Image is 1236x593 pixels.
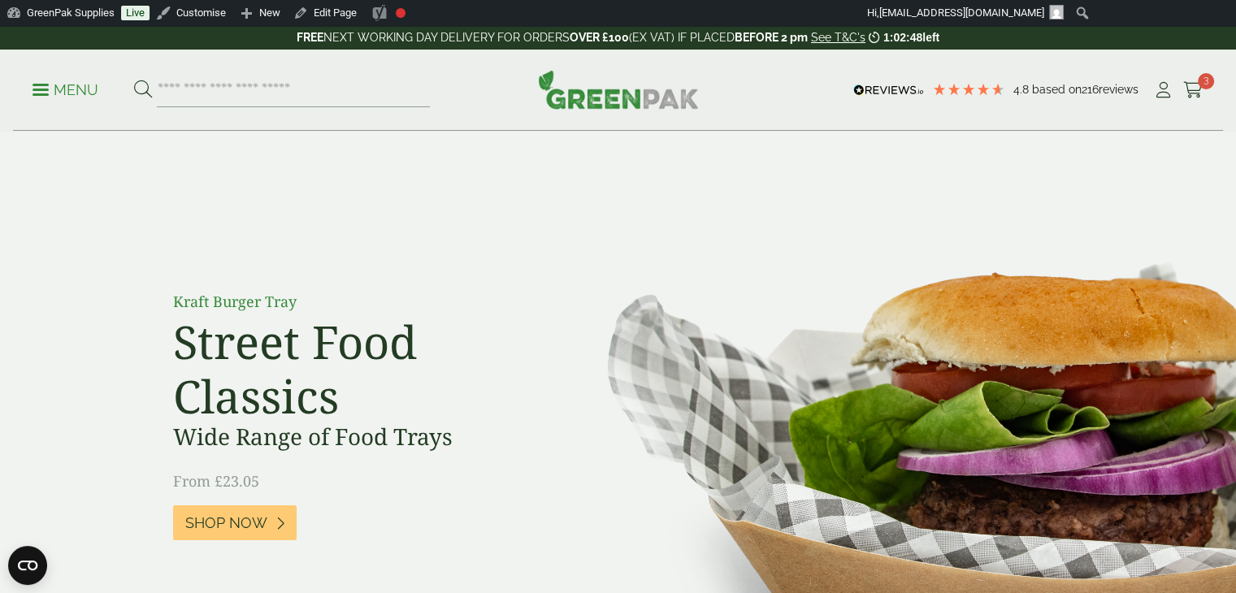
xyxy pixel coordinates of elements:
a: Shop Now [173,505,297,540]
span: 216 [1082,83,1099,96]
span: left [922,31,939,44]
a: 3 [1183,78,1203,102]
button: Open CMP widget [8,546,47,585]
i: My Account [1153,82,1173,98]
strong: FREE [297,31,323,44]
span: [EMAIL_ADDRESS][DOMAIN_NAME] [879,6,1044,19]
p: Kraft Burger Tray [173,291,539,313]
i: Cart [1183,82,1203,98]
img: REVIEWS.io [853,84,924,96]
span: From £23.05 [173,471,259,491]
a: See T&C's [811,31,865,44]
img: GreenPak Supplies [538,70,699,109]
span: Shop Now [185,514,267,532]
span: 4.8 [1013,83,1032,96]
strong: OVER £100 [570,31,629,44]
strong: BEFORE 2 pm [735,31,808,44]
span: reviews [1099,83,1138,96]
div: 4.79 Stars [932,82,1005,97]
span: 1:02:48 [883,31,922,44]
a: Live [121,6,150,20]
a: Menu [33,80,98,97]
h3: Wide Range of Food Trays [173,423,539,451]
span: Based on [1032,83,1082,96]
span: 3 [1198,73,1214,89]
div: Focus keyphrase not set [396,8,405,18]
h2: Street Food Classics [173,314,539,423]
p: Menu [33,80,98,100]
